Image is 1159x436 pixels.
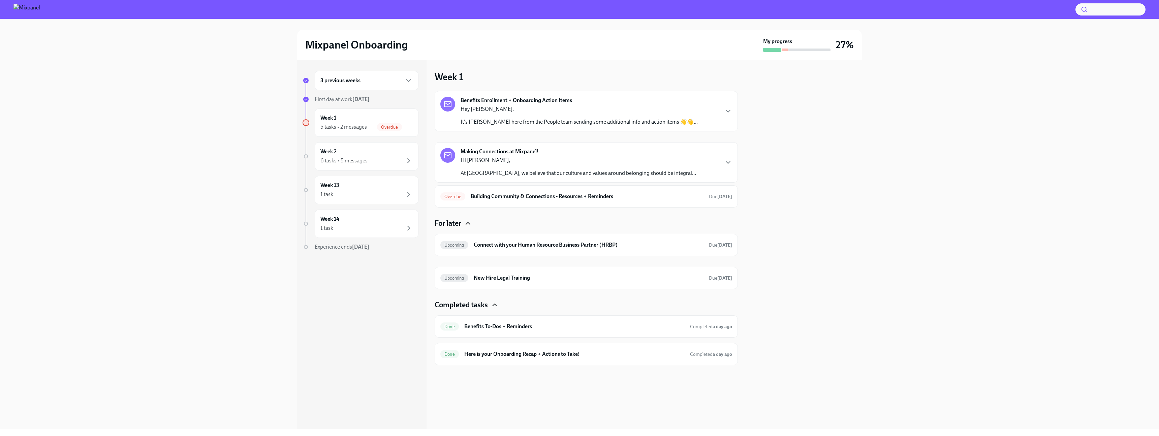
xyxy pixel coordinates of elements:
[461,148,539,155] strong: Making Connections at Mixpanel!
[461,97,572,104] strong: Benefits Enrollment + Onboarding Action Items
[709,275,732,281] span: August 22nd, 2025 09:00
[461,169,696,177] p: At [GEOGRAPHIC_DATA], we believe that our culture and values around belonging should be integral...
[315,244,369,250] span: Experience ends
[303,210,418,238] a: Week 141 task
[474,241,703,249] h6: Connect with your Human Resource Business Partner (HRBP)
[440,349,732,360] a: DoneHere is your Onboarding Recap + Actions to Take!Completeda day ago
[709,194,732,199] span: Due
[435,300,738,310] div: Completed tasks
[440,191,732,202] a: OverdueBuilding Community & Connections - Resources + RemindersDue[DATE]
[315,71,418,90] div: 3 previous weeks
[440,324,459,329] span: Done
[461,105,698,113] p: Hey [PERSON_NAME],
[440,352,459,357] span: Done
[440,273,732,283] a: UpcomingNew Hire Legal TrainingDue[DATE]
[320,182,339,189] h6: Week 13
[440,276,468,281] span: Upcoming
[690,324,732,330] span: Completed
[320,157,368,164] div: 6 tasks • 5 messages
[315,96,370,102] span: First day at work
[690,351,732,357] span: Completed
[440,321,732,332] a: DoneBenefits To-Dos + RemindersCompleteda day ago
[717,242,732,248] strong: [DATE]
[303,176,418,204] a: Week 131 task
[464,323,685,330] h6: Benefits To-Dos + Reminders
[320,114,336,122] h6: Week 1
[320,191,333,198] div: 1 task
[709,193,732,200] span: August 14th, 2025 09:00
[440,240,732,250] a: UpcomingConnect with your Human Resource Business Partner (HRBP)Due[DATE]
[709,275,732,281] span: Due
[320,215,339,223] h6: Week 14
[320,77,361,84] h6: 3 previous weeks
[709,242,732,248] span: August 19th, 2025 09:00
[440,243,468,248] span: Upcoming
[440,194,465,199] span: Overdue
[690,351,732,357] span: August 12th, 2025 20:13
[464,350,685,358] h6: Here is your Onboarding Recap + Actions to Take!
[763,38,792,45] strong: My progress
[713,351,732,357] strong: a day ago
[303,96,418,103] a: First day at work[DATE]
[352,96,370,102] strong: [DATE]
[717,194,732,199] strong: [DATE]
[13,4,40,15] img: Mixpanel
[713,324,732,330] strong: a day ago
[471,193,703,200] h6: Building Community & Connections - Resources + Reminders
[717,275,732,281] strong: [DATE]
[305,38,408,52] h2: Mixpanel Onboarding
[435,300,488,310] h4: Completed tasks
[461,157,696,164] p: Hi [PERSON_NAME],
[435,218,738,228] div: For later
[377,125,402,130] span: Overdue
[474,274,703,282] h6: New Hire Legal Training
[435,218,461,228] h4: For later
[320,224,333,232] div: 1 task
[303,142,418,170] a: Week 26 tasks • 5 messages
[320,123,367,131] div: 5 tasks • 2 messages
[320,148,337,155] h6: Week 2
[303,108,418,137] a: Week 15 tasks • 2 messagesOverdue
[352,244,369,250] strong: [DATE]
[709,242,732,248] span: Due
[690,323,732,330] span: August 12th, 2025 20:13
[836,39,854,51] h3: 27%
[435,71,463,83] h3: Week 1
[461,118,698,126] p: It's [PERSON_NAME] here from the People team sending some additional info and action items 👋👋...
